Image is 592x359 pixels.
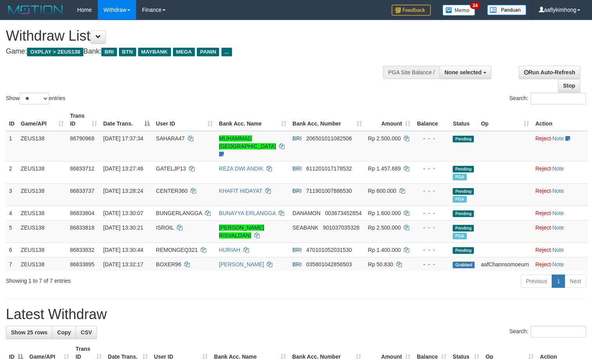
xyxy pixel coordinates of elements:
[417,187,446,195] div: - - -
[535,135,551,142] a: Reject
[417,246,446,254] div: - - -
[219,261,264,267] a: [PERSON_NAME]
[18,242,67,257] td: ZEUS138
[368,188,396,194] span: Rp 600.000
[52,326,76,339] a: Copy
[6,206,18,220] td: 4
[6,242,18,257] td: 6
[552,188,564,194] a: Note
[6,28,387,44] h1: Withdraw List
[532,242,588,257] td: ·
[552,165,564,172] a: Note
[6,109,18,131] th: ID
[532,206,588,220] td: ·
[552,135,564,142] a: Note
[103,261,143,267] span: [DATE] 13:32:17
[6,274,241,285] div: Showing 1 to 7 of 7 entries
[453,262,475,268] span: Grabbed
[156,261,182,267] span: BOXER96
[6,183,18,206] td: 3
[383,66,439,79] div: PGA Site Balance /
[535,165,551,172] a: Reject
[552,224,564,231] a: Note
[57,329,71,336] span: Copy
[18,183,67,206] td: ZEUS138
[453,247,474,254] span: Pending
[103,224,143,231] span: [DATE] 13:30:21
[103,135,143,142] span: [DATE] 17:37:34
[392,5,431,16] img: Feedback.jpg
[156,224,174,231] span: ISROIL
[417,224,446,232] div: - - -
[293,261,302,267] span: BRI
[453,196,466,203] span: Marked by aafRornrotha
[293,224,318,231] span: SEABANK
[470,2,480,9] span: 34
[443,5,475,16] img: Button%20Memo.svg
[221,48,232,56] span: ...
[439,66,491,79] button: None selected
[103,210,143,216] span: [DATE] 13:30:07
[156,247,198,253] span: REMONGEQ321
[18,206,67,220] td: ZEUS138
[519,66,580,79] a: Run Auto-Refresh
[417,165,446,172] div: - - -
[565,275,586,288] a: Next
[417,260,446,268] div: - - -
[535,247,551,253] a: Reject
[219,224,264,239] a: [PERSON_NAME] RISVALDANI
[509,93,586,104] label: Search:
[103,165,143,172] span: [DATE] 13:27:46
[453,233,466,239] span: Marked by aafRornrotha
[197,48,219,56] span: PANIN
[293,188,302,194] span: BRI
[531,93,586,104] input: Search:
[293,210,321,216] span: DANAMON
[532,220,588,242] td: ·
[306,188,352,194] span: Copy 711901007886530 to clipboard
[325,210,362,216] span: Copy 003673452854 to clipboard
[70,261,94,267] span: 86833895
[521,275,552,288] a: Previous
[453,136,474,142] span: Pending
[18,220,67,242] td: ZEUS138
[156,210,202,216] span: BUNGERLANGGA
[6,161,18,183] td: 2
[532,131,588,162] td: ·
[417,209,446,217] div: - - -
[453,166,474,172] span: Pending
[290,109,365,131] th: Bank Acc. Number: activate to sort column ascending
[70,224,94,231] span: 86833818
[444,69,482,75] span: None selected
[293,135,302,142] span: BRI
[365,109,414,131] th: Amount: activate to sort column ascending
[6,326,52,339] a: Show 25 rows
[368,247,401,253] span: Rp 1.400.000
[453,188,474,195] span: Pending
[306,261,352,267] span: Copy 035801042856503 to clipboard
[532,183,588,206] td: ·
[219,165,264,172] a: REZA DWI ANDIK
[219,135,276,149] a: MUHAMMAD [GEOGRAPHIC_DATA]
[306,165,352,172] span: Copy 611201017178532 to clipboard
[368,135,401,142] span: Rp 2.500.000
[20,93,49,104] select: Showentries
[18,257,67,271] td: ZEUS138
[219,247,240,253] a: HIJRIAH
[306,247,352,253] span: Copy 470101052031530 to clipboard
[487,5,526,15] img: panduan.png
[552,275,565,288] a: 1
[219,188,263,194] a: KHAFIT HIDAYAT
[6,4,65,16] img: MOTION_logo.png
[478,109,532,131] th: Op: activate to sort column ascending
[219,210,276,216] a: BUNAYYA ERLANGGA
[103,188,143,194] span: [DATE] 13:28:24
[293,247,302,253] span: BRI
[558,79,580,92] a: Stop
[18,109,67,131] th: Game/API: activate to sort column ascending
[156,188,188,194] span: CENTER360
[414,109,450,131] th: Balance
[450,109,478,131] th: Status
[18,131,67,162] td: ZEUS138
[478,257,532,271] td: aafChannsomoeurn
